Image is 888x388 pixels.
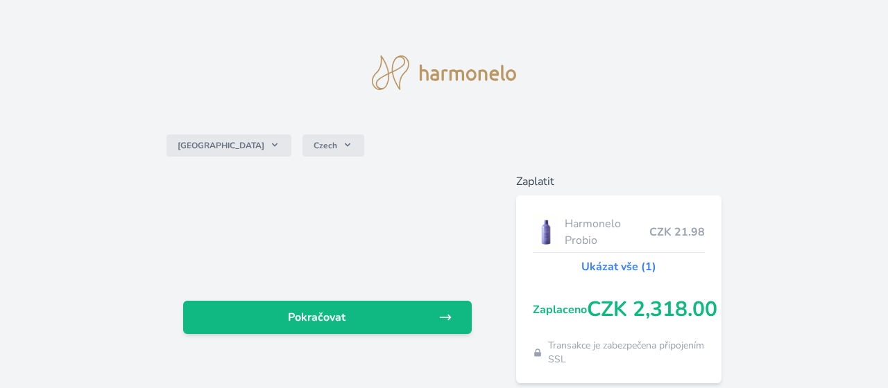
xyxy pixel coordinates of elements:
[372,55,516,90] img: logo.svg
[183,301,472,334] a: Pokračovat
[581,258,656,275] a: Ukázat vše (1)
[302,134,364,157] button: Czech
[649,224,705,240] span: CZK 21.98
[194,309,438,326] span: Pokračovat
[565,215,649,249] span: Harmonelo Probio
[548,339,705,367] span: Transakce je zabezpečena připojením SSL
[533,301,587,318] span: Zaplaceno
[587,297,717,322] span: CZK 2,318.00
[178,140,264,151] span: [GEOGRAPHIC_DATA]
[166,134,291,157] button: [GEOGRAPHIC_DATA]
[516,173,721,190] h6: Zaplatit
[533,215,559,249] img: CLEAN_PROBIO_se_stinem_x-lo.jpg
[314,140,337,151] span: Czech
